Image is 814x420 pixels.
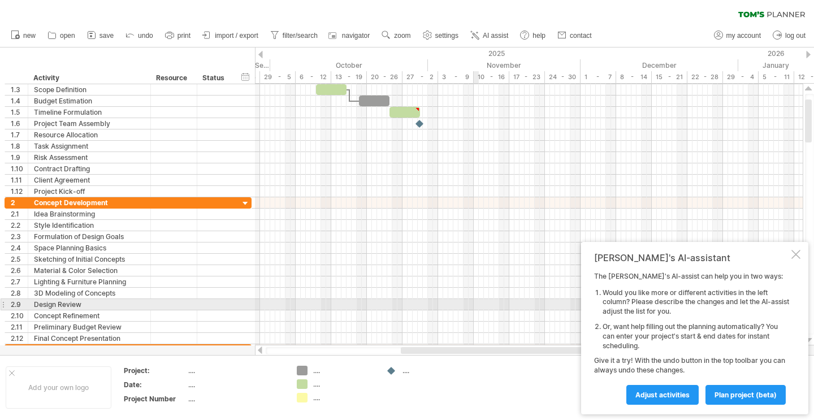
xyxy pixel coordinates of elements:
span: navigator [342,32,370,40]
div: 22 - 28 [687,71,723,83]
a: save [84,28,117,43]
div: Project Team Assembly [34,118,145,129]
span: import / export [215,32,258,40]
div: 1.10 [11,163,28,174]
div: Material & Color Selection [34,265,145,276]
a: help [517,28,549,43]
div: Design Briefing [34,344,145,355]
div: Space Planning Basics [34,243,145,253]
div: 2.1 [11,209,28,219]
span: log out [785,32,806,40]
div: 1.7 [11,129,28,140]
a: open [45,28,79,43]
span: settings [435,32,458,40]
div: 3 - 9 [438,71,474,83]
div: Lighting & Furniture Planning [34,276,145,287]
li: Would you like more or different activities in the left column? Please describe the changes and l... [603,288,789,317]
div: 24 - 30 [545,71,581,83]
div: 1 - 7 [581,71,616,83]
div: Idea Brainstorming [34,209,145,219]
div: Task Assignment [34,141,145,151]
a: navigator [327,28,373,43]
div: 2.11 [11,322,28,332]
div: 29 - 5 [260,71,296,83]
div: Design Review [34,299,145,310]
div: 1.8 [11,141,28,151]
span: AI assist [483,32,508,40]
a: import / export [200,28,262,43]
div: 3 [11,344,28,355]
div: Preliminary Budget Review [34,322,145,332]
div: Resource [156,72,190,84]
div: .... [402,366,464,375]
div: Scope Definition [34,84,145,95]
div: Style Identification [34,220,145,231]
div: Activity [33,72,144,84]
div: .... [188,394,283,404]
div: 2.4 [11,243,28,253]
div: Timeline Formulation [34,107,145,118]
div: Final Concept Presentation [34,333,145,344]
a: AI assist [467,28,512,43]
div: Status [202,72,227,84]
div: Contract Drafting [34,163,145,174]
div: Risk Assessment [34,152,145,163]
div: Add your own logo [6,366,111,409]
div: 10 - 16 [474,71,509,83]
li: Or, want help filling out the planning automatically? You can enter your project's start & end da... [603,322,789,350]
span: help [532,32,545,40]
span: contact [570,32,592,40]
span: new [23,32,36,40]
div: 8 - 14 [616,71,652,83]
div: .... [188,380,283,389]
div: 1.5 [11,107,28,118]
div: 17 - 23 [509,71,545,83]
div: 6 - 12 [296,71,331,83]
span: open [60,32,75,40]
span: save [99,32,114,40]
div: 2.5 [11,254,28,265]
div: Client Agreement [34,175,145,185]
div: 2.8 [11,288,28,298]
span: my account [726,32,761,40]
div: 1.6 [11,118,28,129]
a: Adjust activities [626,385,699,405]
div: [PERSON_NAME]'s AI-assistant [594,252,789,263]
div: 2.12 [11,333,28,344]
a: log out [770,28,809,43]
span: Adjust activities [635,391,690,399]
div: Resource Allocation [34,129,145,140]
span: plan project (beta) [715,391,777,399]
div: 1.3 [11,84,28,95]
div: 13 - 19 [331,71,367,83]
div: 2 [11,197,28,208]
div: 2.6 [11,265,28,276]
a: plan project (beta) [705,385,786,405]
div: 1.4 [11,96,28,106]
div: 2.9 [11,299,28,310]
div: 5 - 11 [759,71,794,83]
div: 2.7 [11,276,28,287]
span: undo [138,32,153,40]
div: 1.12 [11,186,28,197]
a: contact [555,28,595,43]
a: print [162,28,194,43]
div: .... [188,366,283,375]
a: filter/search [267,28,321,43]
div: Project Kick-off [34,186,145,197]
div: Concept Development [34,197,145,208]
div: October 2025 [270,59,428,71]
div: 2.2 [11,220,28,231]
div: 3D Modeling of Concepts [34,288,145,298]
div: 2.3 [11,231,28,242]
a: my account [711,28,764,43]
div: The [PERSON_NAME]'s AI-assist can help you in two ways: Give it a try! With the undo button in th... [594,272,789,404]
div: 1.11 [11,175,28,185]
a: new [8,28,39,43]
div: Project: [124,366,186,375]
div: Date: [124,380,186,389]
div: 20 - 26 [367,71,402,83]
div: 29 - 4 [723,71,759,83]
div: November 2025 [428,59,581,71]
span: print [177,32,190,40]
